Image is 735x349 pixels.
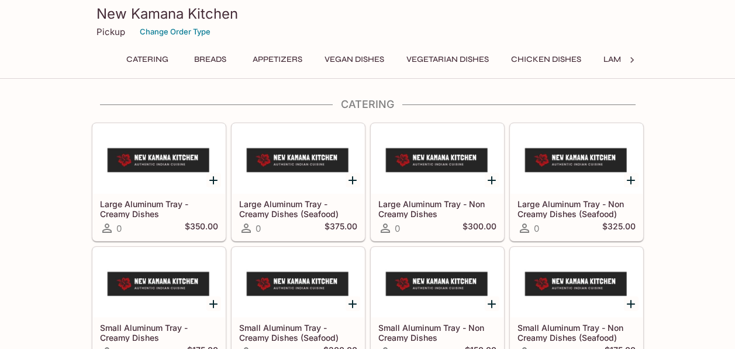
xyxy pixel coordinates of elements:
div: Small Aluminum Tray - Creamy Dishes [93,247,225,317]
span: 0 [256,223,261,234]
h3: New Kamana Kitchen [96,5,639,23]
div: Small Aluminum Tray - Non Creamy Dishes (Seafood) [510,247,643,317]
h5: $375.00 [325,221,357,235]
h5: Large Aluminum Tray - Creamy Dishes [100,199,218,218]
button: Add Large Aluminum Tray - Non Creamy Dishes (Seafood) [624,173,639,187]
div: Large Aluminum Tray - Non Creamy Dishes [371,124,503,194]
button: Add Large Aluminum Tray - Creamy Dishes (Seafood) [346,173,360,187]
h5: Small Aluminum Tray - Creamy Dishes (Seafood) [239,323,357,342]
span: 0 [116,223,122,234]
h5: Small Aluminum Tray - Non Creamy Dishes (Seafood) [517,323,636,342]
button: Catering [120,51,175,68]
h5: $300.00 [463,221,496,235]
div: Small Aluminum Tray - Creamy Dishes (Seafood) [232,247,364,317]
h5: $325.00 [602,221,636,235]
h5: $350.00 [185,221,218,235]
button: Breads [184,51,237,68]
a: Large Aluminum Tray - Creamy Dishes0$350.00 [92,123,226,241]
h5: Small Aluminum Tray - Non Creamy Dishes [378,323,496,342]
button: Chicken Dishes [505,51,588,68]
a: Large Aluminum Tray - Non Creamy Dishes0$300.00 [371,123,504,241]
button: Change Order Type [134,23,216,41]
button: Add Small Aluminum Tray - Creamy Dishes (Seafood) [346,296,360,311]
h5: Small Aluminum Tray - Creamy Dishes [100,323,218,342]
h5: Large Aluminum Tray - Non Creamy Dishes (Seafood) [517,199,636,218]
div: Large Aluminum Tray - Creamy Dishes [93,124,225,194]
a: Large Aluminum Tray - Creamy Dishes (Seafood)0$375.00 [232,123,365,241]
button: Add Small Aluminum Tray - Non Creamy Dishes [485,296,499,311]
div: Large Aluminum Tray - Creamy Dishes (Seafood) [232,124,364,194]
button: Lamb Dishes [597,51,664,68]
p: Pickup [96,26,125,37]
div: Large Aluminum Tray - Non Creamy Dishes (Seafood) [510,124,643,194]
span: 0 [534,223,539,234]
button: Add Large Aluminum Tray - Creamy Dishes [206,173,221,187]
button: Vegan Dishes [318,51,391,68]
h5: Large Aluminum Tray - Creamy Dishes (Seafood) [239,199,357,218]
button: Add Large Aluminum Tray - Non Creamy Dishes [485,173,499,187]
button: Add Small Aluminum Tray - Non Creamy Dishes (Seafood) [624,296,639,311]
h4: Catering [92,98,644,111]
a: Large Aluminum Tray - Non Creamy Dishes (Seafood)0$325.00 [510,123,643,241]
button: Appetizers [246,51,309,68]
span: 0 [395,223,400,234]
button: Add Small Aluminum Tray - Creamy Dishes [206,296,221,311]
h5: Large Aluminum Tray - Non Creamy Dishes [378,199,496,218]
button: Vegetarian Dishes [400,51,495,68]
div: Small Aluminum Tray - Non Creamy Dishes [371,247,503,317]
